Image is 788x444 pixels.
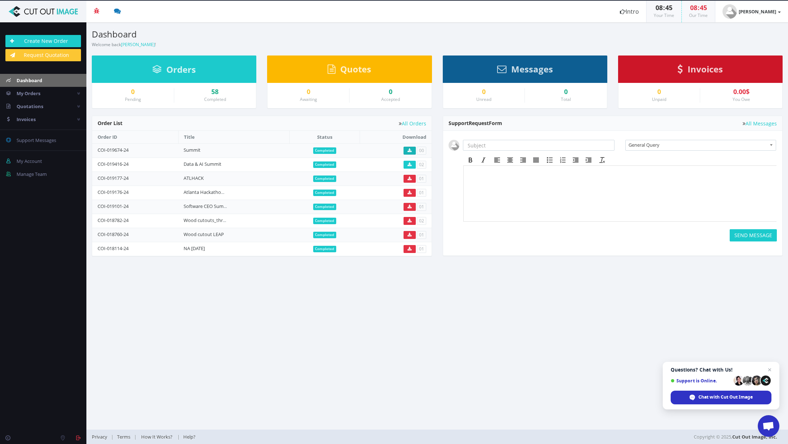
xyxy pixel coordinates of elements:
[665,3,672,12] span: 45
[732,434,777,440] a: Cut Out Image, Inc.
[355,88,426,96] a: 0
[136,434,177,440] a: How It Works?
[706,88,777,96] div: 0.00$
[582,155,595,165] div: Increase indent
[184,175,204,181] a: ATLHACK
[17,171,47,177] span: Manage Team
[381,96,400,102] small: Accepted
[5,35,81,47] a: Create New Order
[624,88,695,96] a: 0
[180,88,251,96] a: 58
[722,4,737,19] img: user_default.jpg
[517,155,530,165] div: Align right
[313,204,337,210] span: Completed
[17,90,40,97] span: My Orders
[98,231,129,237] a: COI-018760-24
[530,155,542,165] div: Justify
[98,161,129,167] a: COI-019416-24
[313,232,337,238] span: Completed
[671,391,771,404] div: Chat with Cut Out Image
[629,140,766,150] span: General Query
[654,12,674,18] small: Your Time
[730,229,777,241] button: SEND MESSAGE
[204,96,226,102] small: Completed
[652,96,666,102] small: Unpaid
[715,1,788,22] a: [PERSON_NAME]
[449,140,459,151] img: user_default.jpg
[694,433,777,440] span: Copyright © 2025,
[313,190,337,196] span: Completed
[17,137,56,143] span: Support Messages
[166,63,196,75] span: Orders
[17,77,42,84] span: Dashboard
[743,121,777,126] a: All Messages
[92,41,156,48] small: Welcome back !
[464,166,776,221] iframe: Rich Text Area. Press ALT-F9 for menu. Press ALT-F10 for toolbar. Press ALT-0 for help
[561,96,571,102] small: Total
[556,155,569,165] div: Numbered list
[313,176,337,182] span: Completed
[313,161,337,168] span: Completed
[17,116,36,123] span: Invoices
[469,120,489,126] span: Request
[113,434,134,440] a: Terms
[125,96,141,102] small: Pending
[476,96,491,102] small: Unread
[739,8,776,15] strong: [PERSON_NAME]
[340,63,371,75] span: Quotes
[733,96,750,102] small: You Owe
[184,189,238,195] a: Atlanta Hackathon image
[98,88,168,96] a: 0
[463,140,614,151] input: Subject
[17,103,43,110] span: Quotations
[184,245,205,252] a: NA [DATE]
[697,3,700,12] span: :
[543,155,556,165] div: Bullet list
[98,203,129,209] a: COI-019101-24
[184,231,224,237] a: Wood cutout LEAP
[504,155,517,165] div: Align center
[98,245,129,252] a: COI-018114-24
[289,131,360,143] th: Status
[613,1,646,22] a: Intro
[689,12,708,18] small: Our Time
[152,68,196,74] a: Orders
[671,367,771,373] span: Questions? Chat with Us!
[313,246,337,252] span: Completed
[511,63,553,75] span: Messages
[671,378,731,383] span: Support is Online.
[141,434,172,440] span: How It Works?
[656,3,663,12] span: 08
[688,63,723,75] span: Invoices
[184,147,201,153] a: Summit
[98,175,129,181] a: COI-019177-24
[328,67,371,74] a: Quotes
[92,131,178,143] th: Order ID
[491,155,504,165] div: Align left
[765,365,774,374] span: Close chat
[449,88,519,96] div: 0
[17,158,42,164] span: My Account
[92,434,111,440] a: Privacy
[98,120,122,126] span: Order List
[569,155,582,165] div: Decrease indent
[698,394,753,400] span: Chat with Cut Out Image
[758,415,779,437] div: Open chat
[98,147,129,153] a: COI-019674-24
[180,434,199,440] a: Help?
[273,88,344,96] a: 0
[178,131,289,143] th: Title
[449,120,502,126] span: Support Form
[300,96,317,102] small: Awaiting
[184,203,247,209] a: Software CEO Summit images
[98,217,129,223] a: COI-018782-24
[360,131,432,143] th: Download
[464,155,477,165] div: Bold
[184,217,228,223] a: Wood cutouts_three
[92,30,432,39] h3: Dashboard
